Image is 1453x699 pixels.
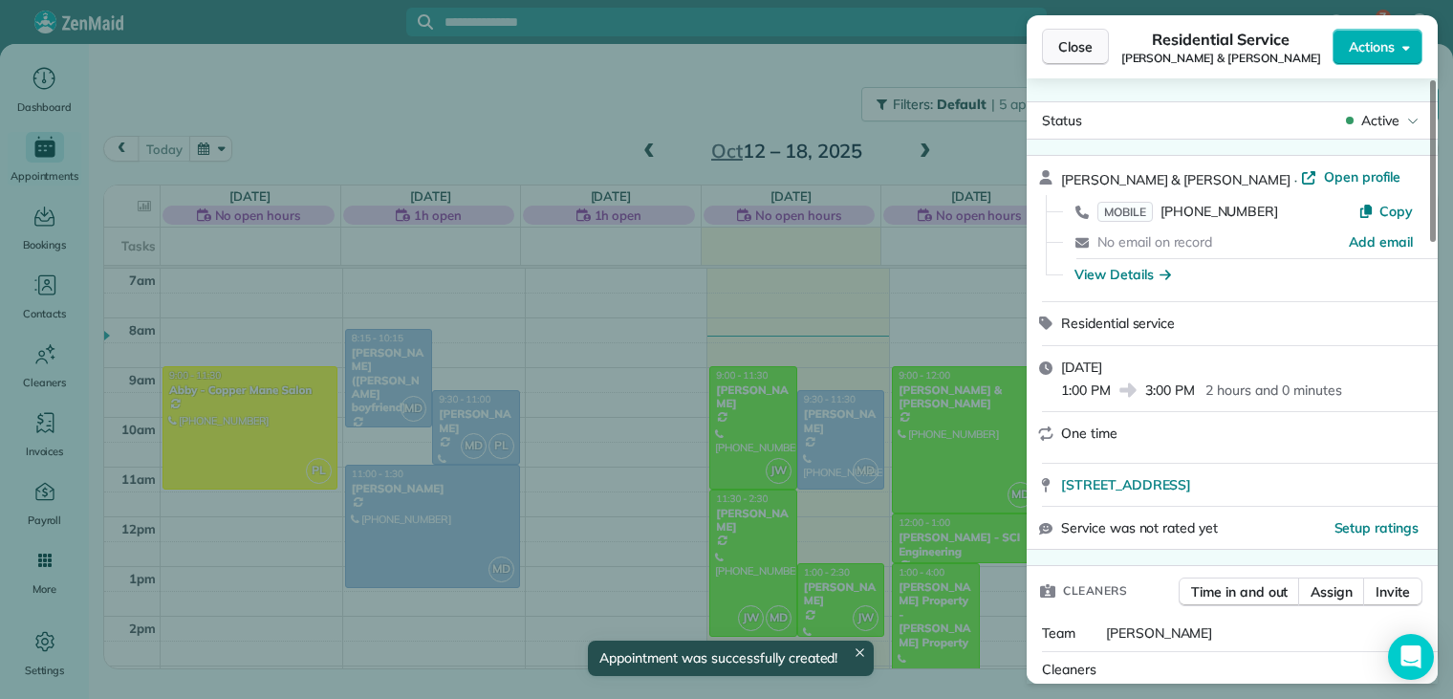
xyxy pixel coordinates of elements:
[1324,167,1401,186] span: Open profile
[1061,315,1175,332] span: Residential service
[1063,581,1127,601] span: Cleaners
[1388,634,1434,680] div: Open Intercom Messenger
[1097,202,1153,222] span: MOBILE
[1106,624,1213,642] span: [PERSON_NAME]
[1311,582,1353,601] span: Assign
[1179,578,1300,606] button: Time in and out
[1376,582,1410,601] span: Invite
[1205,381,1341,400] p: 2 hours and 0 minutes
[1042,112,1082,129] span: Status
[1298,578,1365,606] button: Assign
[1358,202,1413,221] button: Copy
[1361,111,1399,130] span: Active
[1061,425,1117,442] span: One time
[1363,578,1422,606] button: Invite
[1334,518,1420,537] button: Setup ratings
[1301,167,1401,186] a: Open profile
[1058,37,1093,56] span: Close
[1334,519,1420,536] span: Setup ratings
[1121,51,1321,66] span: [PERSON_NAME] & [PERSON_NAME]
[1042,29,1109,65] button: Close
[1061,518,1218,538] span: Service was not rated yet
[1097,202,1278,221] a: MOBILE[PHONE_NUMBER]
[1061,381,1111,400] span: 1:00 PM
[1290,172,1301,187] span: ·
[1042,661,1096,678] span: Cleaners
[1074,265,1171,284] button: View Details
[1349,232,1413,251] a: Add email
[1061,171,1290,188] span: [PERSON_NAME] & [PERSON_NAME]
[1061,475,1426,494] a: [STREET_ADDRESS]
[1145,381,1195,400] span: 3:00 PM
[1152,28,1289,51] span: Residential Service
[1160,203,1278,220] span: [PHONE_NUMBER]
[1379,203,1413,220] span: Copy
[1097,233,1212,251] span: No email on record
[1349,37,1395,56] span: Actions
[1061,359,1102,376] span: [DATE]
[1061,475,1191,494] span: [STREET_ADDRESS]
[1042,624,1075,642] span: Team
[588,641,875,676] div: Appointment was successfully created!
[1191,582,1288,601] span: Time in and out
